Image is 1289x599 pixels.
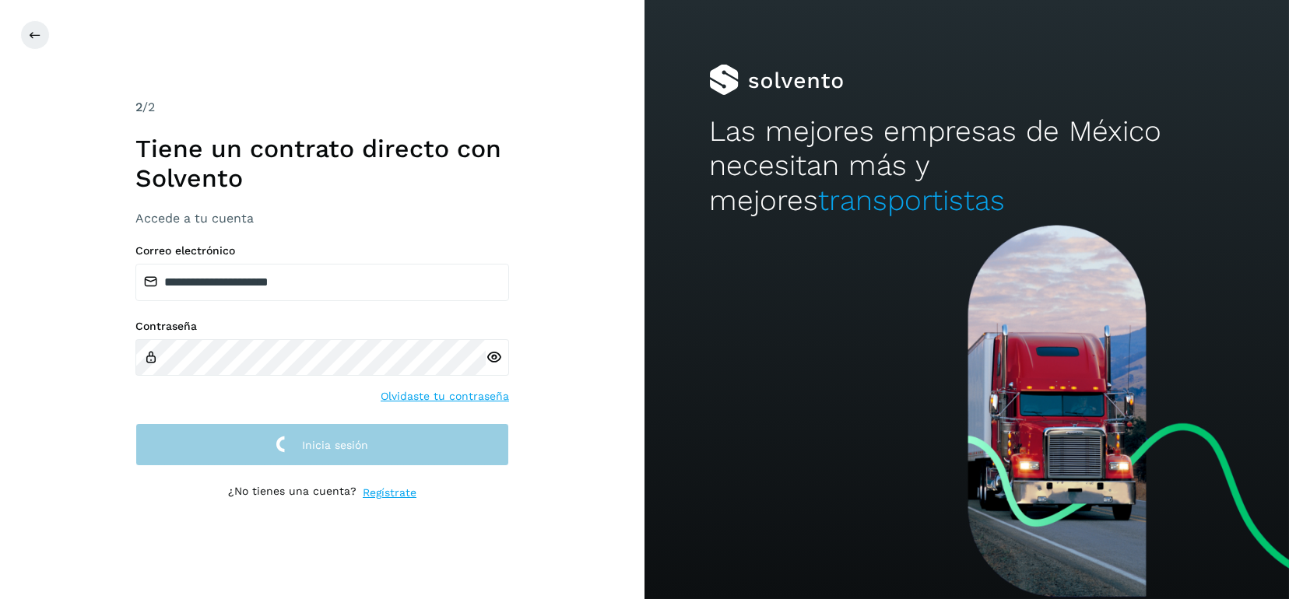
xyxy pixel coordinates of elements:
a: Olvidaste tu contraseña [381,388,509,405]
button: Inicia sesión [135,423,509,466]
h2: Las mejores empresas de México necesitan más y mejores [709,114,1224,218]
span: 2 [135,100,142,114]
label: Contraseña [135,320,509,333]
p: ¿No tienes una cuenta? [228,485,356,501]
a: Regístrate [363,485,416,501]
h3: Accede a tu cuenta [135,211,509,226]
h1: Tiene un contrato directo con Solvento [135,134,509,194]
span: Inicia sesión [302,440,368,450]
div: /2 [135,98,509,117]
label: Correo electrónico [135,244,509,257]
span: transportistas [818,184,1005,217]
